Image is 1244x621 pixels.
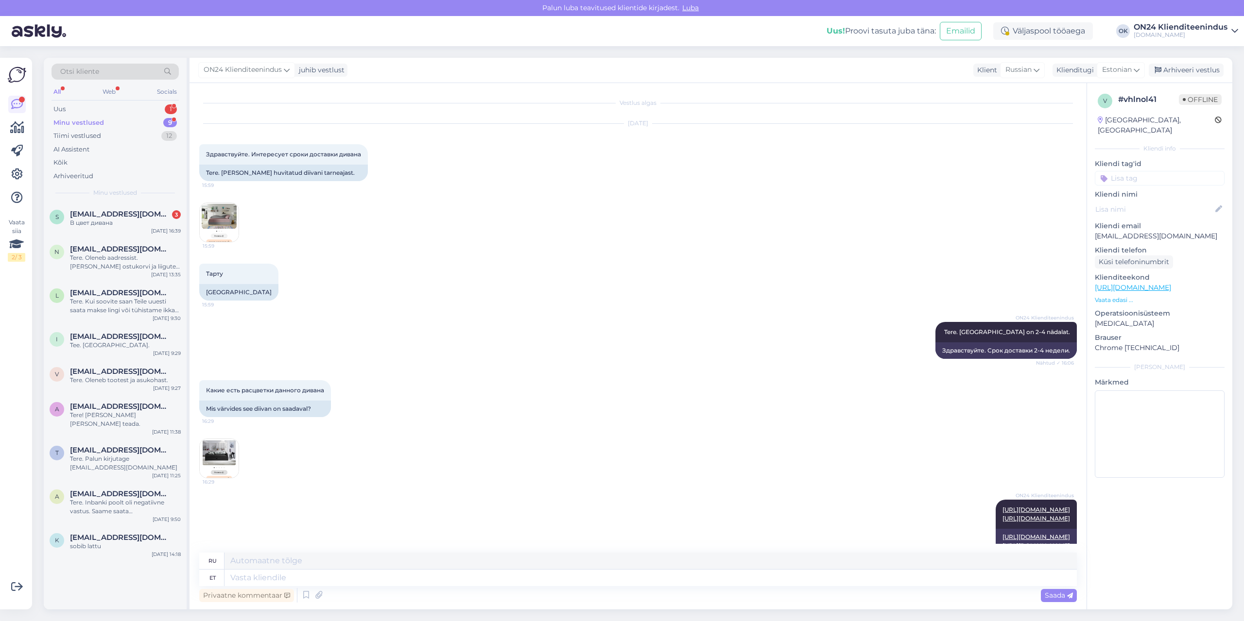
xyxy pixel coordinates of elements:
span: ON24 Klienditeenindus [204,65,282,75]
div: Klienditugi [1053,65,1094,75]
div: et [209,570,216,586]
span: l [55,292,59,299]
span: info@pallantisgrupp.ee [70,332,171,341]
div: Tere. Oleneb tootest ja asukohast. [70,376,181,385]
div: [DATE] 9:50 [153,516,181,523]
div: OK [1116,24,1130,38]
span: ON24 Klienditeenindus [1016,492,1074,499]
div: All [52,85,63,98]
span: a [55,405,59,413]
div: # vhlnol41 [1118,94,1179,105]
div: Tee. [GEOGRAPHIC_DATA]. [70,341,181,350]
button: Emailid [940,22,982,40]
div: [DATE] 14:18 [152,551,181,558]
img: Attachment [200,439,239,478]
span: t [55,449,59,456]
div: 2 / 3 [8,253,25,262]
div: [DATE] 11:25 [152,472,181,479]
span: Nähtud ✓ 16:06 [1036,359,1074,367]
span: vitautasuzgrindis@hotmail.com [70,367,171,376]
a: ON24 Klienditeenindus[DOMAIN_NAME] [1134,23,1238,39]
p: Kliendi telefon [1095,245,1225,255]
span: kiffu65@gmail.com [70,533,171,542]
span: Luba [679,3,702,12]
p: Kliendi tag'id [1095,159,1225,169]
p: [MEDICAL_DATA] [1095,319,1225,329]
div: Väljaspool tööaega [993,22,1093,40]
div: [DATE] 9:29 [153,350,181,357]
span: Тарту [206,270,223,277]
span: niinaraldugina@gmail.com [70,245,171,253]
div: Privaatne kommentaar [199,589,294,602]
p: Brauser [1095,333,1225,343]
span: s [55,213,59,220]
b: Uus! [827,26,845,35]
div: [DOMAIN_NAME] [1134,31,1227,39]
div: sobib lattu [70,542,181,551]
a: [URL][DOMAIN_NAME] [1002,506,1070,513]
div: Tere. [PERSON_NAME] huvitatud diivani tarneajast. [199,165,368,181]
span: v [55,370,59,378]
input: Lisa tag [1095,171,1225,185]
div: 9 [163,118,177,128]
p: Operatsioonisüsteem [1095,308,1225,319]
div: AI Assistent [53,145,89,154]
div: Klient [973,65,997,75]
span: anukukk11@gmail.com [70,489,171,498]
div: Здравствуйте. Срок доставки 2-4 недели. [935,342,1077,359]
span: tseberjaolga@mail.ru [70,446,171,454]
img: Attachment [200,203,239,242]
div: [DATE] 9:30 [153,315,181,322]
div: Tere. Palun kirjutage [EMAIL_ADDRESS][DOMAIN_NAME] [70,454,181,472]
input: Lisa nimi [1095,204,1213,215]
span: Offline [1179,94,1222,105]
span: a [55,493,59,500]
div: [PERSON_NAME] [1095,363,1225,371]
div: Kõik [53,158,68,168]
div: [DATE] 13:35 [151,271,181,278]
div: Proovi tasuta juba täna: [827,25,936,37]
div: Minu vestlused [53,118,104,128]
div: [GEOGRAPHIC_DATA], [GEOGRAPHIC_DATA] [1098,115,1215,135]
div: Küsi telefoninumbrit [1095,255,1173,269]
a: [URL][DOMAIN_NAME] [1095,283,1171,292]
div: Vestlus algas [199,99,1077,107]
p: Klienditeekond [1095,272,1225,283]
div: Tere. Inbanki poolt oli negatiivne vastus. Saame saata [PERSON_NAME] banki või Esto järelmaksu ta... [70,498,181,516]
div: Arhiveeritud [53,171,93,181]
div: Tiimi vestlused [53,131,101,141]
div: Uus [53,104,66,114]
div: [DATE] [199,119,1077,128]
div: Vaata siia [8,218,25,262]
p: Kliendi email [1095,221,1225,231]
div: ru [208,553,217,569]
div: В цвет дивана [70,218,181,227]
div: 12 [161,131,177,141]
div: [DATE] 16:39 [151,227,181,235]
div: Tere. Oleneb aadressist. [PERSON_NAME] ostukorvi ja liigute ostukorvist edasi siis saate valida t... [70,253,181,271]
div: juhib vestlust [295,65,345,75]
p: Vaata edasi ... [1095,296,1225,304]
span: k [55,537,59,544]
a: [URL][DOMAIN_NAME] [1002,533,1070,540]
div: Tere. Kui soovite saan Teile uuesti saata makse lingi või tühistame ikkagi tellimuse? [70,297,181,315]
span: Otsi kliente [60,67,99,77]
div: [DATE] 9:27 [153,385,181,392]
p: Märkmed [1095,377,1225,387]
span: Здравствуйте. Интересует сроки доставки дивана [206,151,361,158]
div: 1 [165,104,177,114]
span: Minu vestlused [93,188,137,197]
span: laurin85@gmail.com [70,288,171,297]
span: 15:59 [202,182,239,189]
span: Saada [1045,591,1073,600]
img: Askly Logo [8,66,26,84]
span: stryelkova.anka98@gmail.com [70,210,171,218]
span: Estonian [1102,65,1132,75]
span: Какие есть расцветки данного дивана [206,386,324,394]
div: [DATE] 11:38 [152,428,181,436]
div: 3 [172,210,181,219]
span: v [1103,97,1107,104]
div: Socials [155,85,179,98]
div: Tere! [PERSON_NAME] [PERSON_NAME] teada. [70,411,181,428]
p: Chrome [TECHNICAL_ID] [1095,343,1225,353]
